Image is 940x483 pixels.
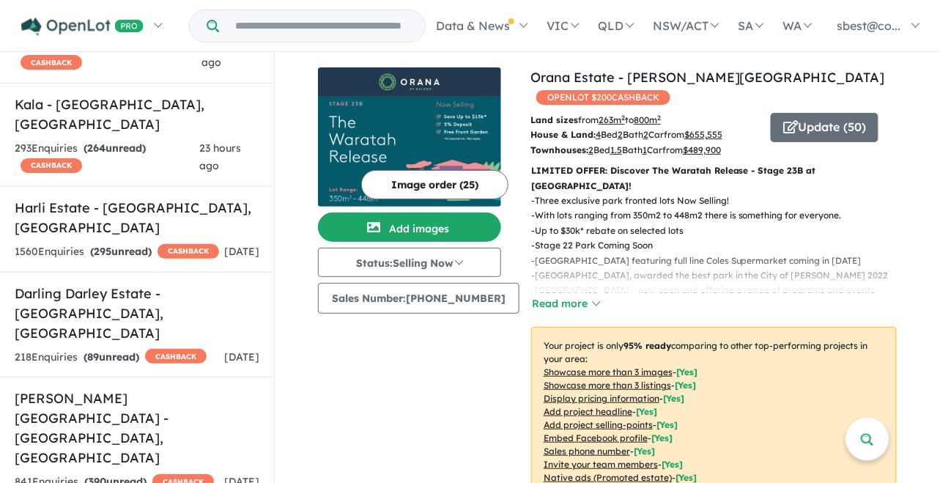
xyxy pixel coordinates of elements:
span: [ Yes ] [676,366,697,377]
u: 263 m [599,114,625,125]
span: 264 [87,141,106,155]
p: - [GEOGRAPHIC_DATA] featuring full line Coles Supermarket coming in [DATE] [531,254,908,268]
button: Add images [318,213,501,242]
h5: Darling Darley Estate - [GEOGRAPHIC_DATA] , [GEOGRAPHIC_DATA] [15,284,259,343]
span: [ Yes ] [656,419,678,430]
strong: ( unread) [84,141,146,155]
span: 89 [87,350,99,364]
h5: Harli Estate - [GEOGRAPHIC_DATA] , [GEOGRAPHIC_DATA] [15,198,259,237]
u: 2 [618,129,623,140]
u: Add project selling-points [544,419,653,430]
u: Embed Facebook profile [544,432,648,443]
u: Native ads (Promoted estate) [544,472,672,483]
p: - Stage 22 Park Coming Soon [531,238,908,253]
u: 4 [596,129,601,140]
div: 293 Enquir ies [15,140,199,175]
span: [ Yes ] [636,406,657,417]
span: CASHBACK [145,349,207,364]
span: [ Yes ] [651,432,673,443]
button: Update (50) [771,113,878,142]
span: OPENLOT $ 200 CASHBACK [536,90,670,105]
a: Orana Estate - Clyde North LogoOrana Estate - Clyde North [318,67,501,207]
u: Showcase more than 3 images [544,366,673,377]
span: [ Yes ] [662,459,683,470]
b: Townhouses: [530,144,588,155]
button: Status:Selling Now [318,248,501,277]
strong: ( unread) [84,350,139,364]
button: Read more [531,295,600,312]
span: CASHBACK [21,55,82,70]
p: - With lots ranging from 350m2 to 448m2 there is something for everyone. [531,208,908,223]
span: [Yes] [676,472,697,483]
u: 1.5 [610,144,622,155]
span: [DATE] [224,350,259,364]
p: Bed Bath Car from [530,128,760,142]
b: 95 % ready [623,340,671,351]
span: sbest@co... [837,18,901,33]
span: to [625,114,661,125]
u: Showcase more than 3 listings [544,380,671,391]
u: Invite your team members [544,459,658,470]
img: Openlot PRO Logo White [21,18,144,36]
u: Sales phone number [544,446,630,457]
p: LIMITED OFFER: Discover The Waratah Release - Stage 23B at [GEOGRAPHIC_DATA]! [531,163,897,193]
span: 23 hours ago [199,141,241,172]
sup: 2 [621,114,625,122]
span: [DATE] [224,245,259,258]
u: $ 489,900 [683,144,721,155]
p: - Up to $30k* rebate on selected lots [531,224,908,238]
u: 800 m [634,114,661,125]
img: Orana Estate - Clyde North [318,97,501,207]
u: 1 [643,144,647,155]
b: Land sizes [530,114,578,125]
div: 218 Enquir ies [15,349,207,366]
p: - Three exclusive park fronted lots Now Selling! [531,193,908,208]
span: 295 [94,245,111,258]
sup: 2 [657,114,661,122]
p: - [GEOGRAPHIC_DATA], awarded the best park in the City of [PERSON_NAME] 2022 [531,268,908,283]
strong: ( unread) [90,245,152,258]
div: 2031 Enquir ies [15,37,201,73]
u: Add project headline [544,406,632,417]
p: - [GEOGRAPHIC_DATA] – now open and offering a range of programs and events [531,283,908,298]
p: from [530,113,760,128]
a: Orana Estate - [PERSON_NAME][GEOGRAPHIC_DATA] [530,69,885,86]
h5: Kala - [GEOGRAPHIC_DATA] , [GEOGRAPHIC_DATA] [15,95,259,134]
h5: [PERSON_NAME][GEOGRAPHIC_DATA] - [GEOGRAPHIC_DATA] , [GEOGRAPHIC_DATA] [15,388,259,468]
b: House & Land: [530,129,596,140]
span: [ Yes ] [675,380,696,391]
span: [ Yes ] [663,393,684,404]
u: $ 655,555 [684,129,722,140]
img: Orana Estate - Clyde North Logo [324,73,495,91]
input: Try estate name, suburb, builder or developer [222,10,422,42]
u: 2 [643,129,648,140]
button: Image order (25) [361,170,508,199]
span: CASHBACK [158,244,219,259]
u: Display pricing information [544,393,659,404]
u: 2 [588,144,593,155]
p: Bed Bath Car from [530,143,760,158]
button: Sales Number:[PHONE_NUMBER] [318,283,519,314]
div: 1560 Enquir ies [15,243,219,261]
span: [ Yes ] [634,446,655,457]
span: CASHBACK [21,158,82,173]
